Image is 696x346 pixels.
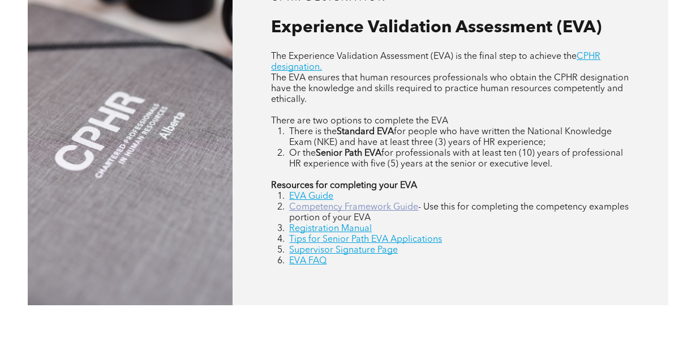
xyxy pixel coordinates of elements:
[271,181,417,190] strong: Resources for completing your EVA
[289,149,623,169] span: for professionals with at least ten (10) years of professional HR experience with five (5) years ...
[289,224,372,233] a: Registration Manual
[289,127,612,147] span: for people who have written the National Knowledge Exam (NKE) and have at least three (3) years o...
[289,203,629,223] span: - Use this for completing the competency examples portion of your EVA
[271,117,448,126] span: There are two options to complete the EVA
[289,127,337,136] span: There is the
[289,203,418,212] a: Competency Framework Guide
[271,74,629,104] span: The EVA ensures that human resources professionals who obtain the CPHR designation have the knowl...
[289,192,333,201] a: EVA Guide
[271,19,602,36] span: Experience Validation Assessment (EVA)
[289,149,316,158] span: Or the
[289,257,326,266] a: EVA FAQ
[271,52,600,72] a: CPHR designation.
[289,235,442,244] a: Tips for Senior Path EVA Applications
[289,246,398,255] a: Supervisor Signature Page
[316,149,381,158] strong: Senior Path EVA
[337,127,394,136] strong: Standard EVA
[271,52,577,61] span: The Experience Validation Assessment (EVA) is the final step to achieve the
